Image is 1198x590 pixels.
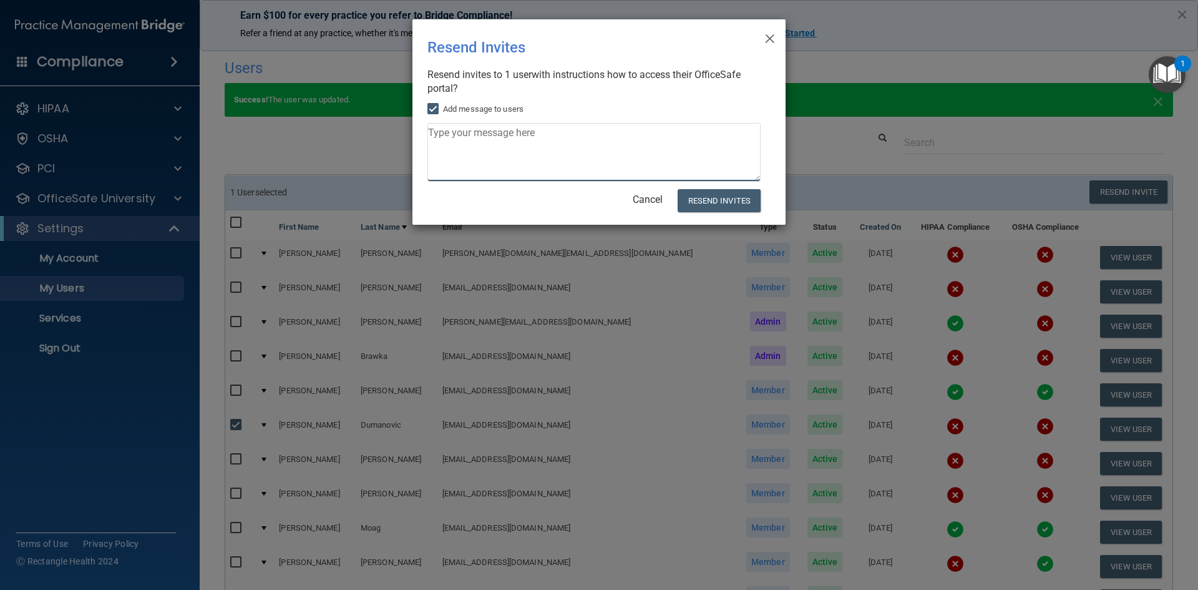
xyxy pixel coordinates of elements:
[1181,64,1185,80] div: 1
[1149,56,1186,93] button: Open Resource Center, 1 new notification
[678,189,761,212] button: Resend Invites
[427,68,761,96] div: Resend invites to 1 user with instructions how to access their OfficeSafe portal?
[427,102,524,117] label: Add message to users
[427,29,719,66] div: Resend Invites
[633,194,663,205] a: Cancel
[427,104,442,114] input: Add message to users
[764,24,776,49] span: ×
